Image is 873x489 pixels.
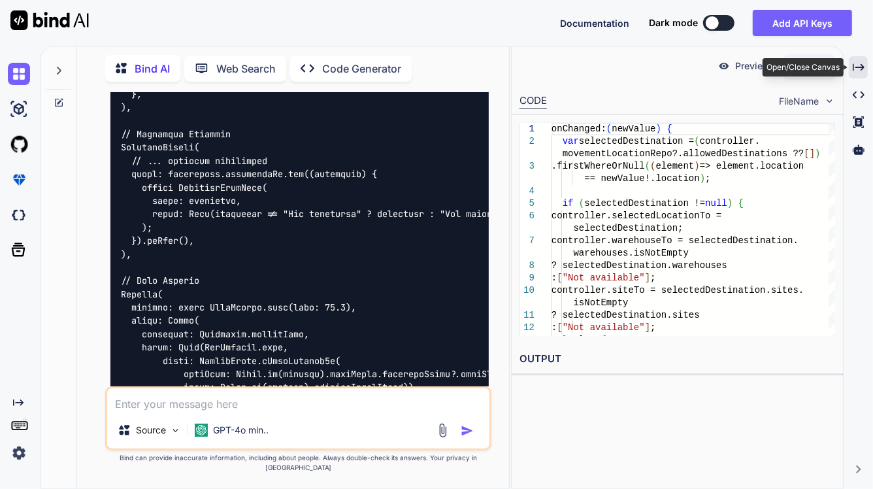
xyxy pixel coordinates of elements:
[694,161,699,171] span: )
[645,161,650,171] span: (
[655,161,694,171] span: element
[738,198,743,209] span: {
[645,322,650,333] span: ]
[650,273,655,283] span: ;
[519,235,535,247] div: 7
[650,161,655,171] span: (
[8,98,30,120] img: ai-studio
[700,161,804,171] span: => element.location
[435,423,450,438] img: attachment
[519,135,535,148] div: 2
[552,273,557,283] span: :
[195,424,208,437] img: GPT-4o mini
[810,148,815,159] span: ]
[170,425,181,436] img: Pick Models
[519,210,535,222] div: 6
[519,197,535,210] div: 5
[519,334,535,346] div: 13
[213,424,269,437] p: GPT-4o min..
[563,198,574,209] span: if
[10,10,89,30] img: Bind AI
[584,173,699,184] span: == newValue!.location
[8,169,30,191] img: premium
[705,198,727,209] span: null
[322,61,401,76] p: Code Generator
[560,18,629,29] span: Documentation
[649,16,698,29] span: Dark mode
[557,273,562,283] span: [
[573,297,628,308] span: isNotEmpty
[135,61,170,76] p: Bind AI
[563,148,804,159] span: movementLocationRepo?.allowedDestinations ??
[552,260,727,271] span: ? selectedDestination.warehouses
[519,322,535,334] div: 12
[579,198,584,209] span: (
[700,136,760,146] span: controller.
[584,198,705,209] span: selectedDestination !=
[563,322,645,333] span: "Not available"
[560,16,629,30] button: Documentation
[105,453,491,473] p: Bind can provide inaccurate information, including about people. Always double-check its answers....
[612,124,655,134] span: newValue
[136,424,166,437] p: Source
[700,173,705,184] span: )
[519,123,535,135] div: 1
[552,124,606,134] span: onChanged:
[8,63,30,85] img: chat
[573,223,683,233] span: selectedDestination;
[655,124,661,134] span: )
[735,59,770,73] p: Preview
[763,58,844,76] div: Open/Close Canvas
[461,424,474,437] img: icon
[216,61,276,76] p: Web Search
[519,284,535,297] div: 10
[606,124,612,134] span: (
[645,273,650,283] span: ]
[552,285,804,295] span: controller.siteTo = selectedDestination.sites.
[552,211,721,221] span: controller.selectedLocationTo =
[718,60,730,72] img: preview
[552,322,557,333] span: :
[779,95,819,108] span: FileName
[694,136,699,146] span: (
[519,185,535,197] div: 4
[8,204,30,226] img: darkCloudIdeIcon
[519,160,535,173] div: 3
[573,335,595,345] span: else
[512,344,844,375] h2: OUTPUT
[573,248,688,258] span: warehouses.isNotEmpty
[519,260,535,272] div: 8
[552,235,799,246] span: controller.warehouseTo = selectedDestination.
[519,272,535,284] div: 9
[8,442,30,464] img: settings
[563,273,645,283] span: "Not available"
[650,322,655,333] span: ;
[563,335,568,345] span: }
[753,10,852,36] button: Add API Keys
[705,173,710,184] span: ;
[8,133,30,156] img: githubLight
[519,309,535,322] div: 11
[579,136,694,146] span: selectedDestination =
[601,335,606,345] span: {
[552,161,645,171] span: .firstWhereOrNull
[824,95,835,107] img: chevron down
[667,124,672,134] span: {
[727,198,733,209] span: )
[519,93,547,109] div: CODE
[815,148,820,159] span: )
[552,310,700,320] span: ? selectedDestination.sites
[804,148,809,159] span: [
[563,136,579,146] span: var
[557,322,562,333] span: [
